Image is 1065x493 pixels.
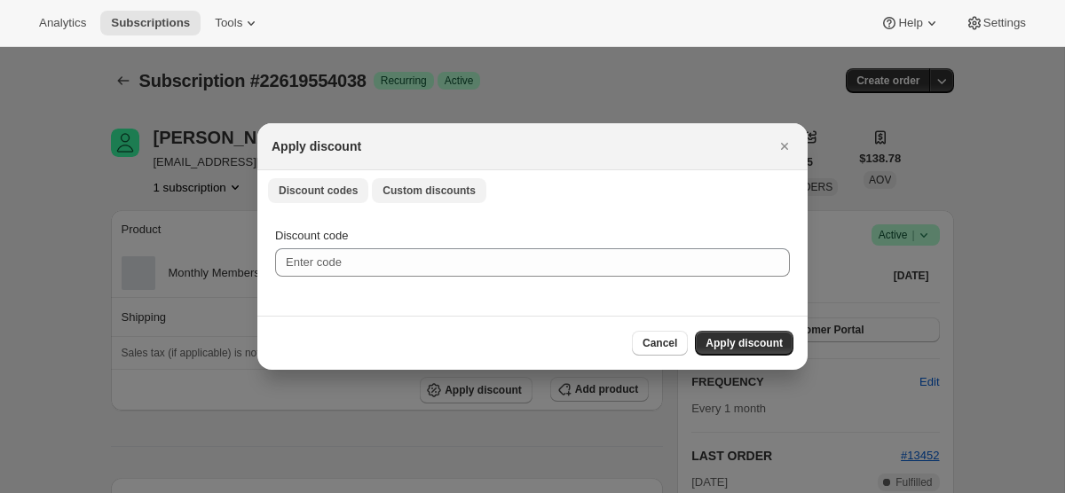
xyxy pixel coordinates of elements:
[372,178,486,203] button: Custom discounts
[272,137,361,155] h2: Apply discount
[772,134,797,159] button: Close
[983,16,1026,30] span: Settings
[204,11,271,35] button: Tools
[215,16,242,30] span: Tools
[275,229,348,242] span: Discount code
[39,16,86,30] span: Analytics
[632,331,688,356] button: Cancel
[111,16,190,30] span: Subscriptions
[100,11,201,35] button: Subscriptions
[257,209,808,316] div: Discount codes
[695,331,793,356] button: Apply discount
[643,336,677,350] span: Cancel
[279,184,358,198] span: Discount codes
[870,11,951,35] button: Help
[268,178,368,203] button: Discount codes
[706,336,783,350] span: Apply discount
[28,11,97,35] button: Analytics
[383,184,476,198] span: Custom discounts
[275,248,790,277] input: Enter code
[955,11,1037,35] button: Settings
[898,16,922,30] span: Help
